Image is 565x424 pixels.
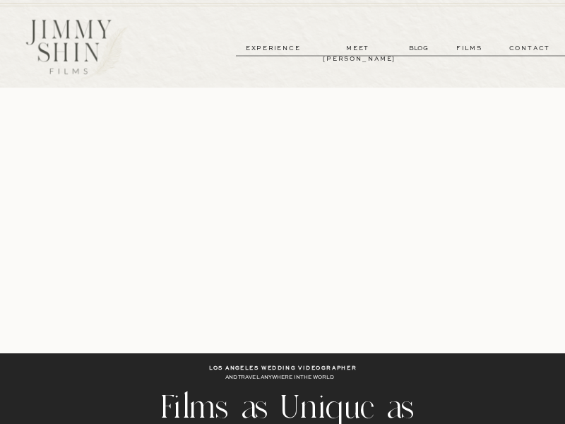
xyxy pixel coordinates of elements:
a: experience [238,43,308,54]
a: contact [496,43,564,54]
a: films [446,43,492,54]
b: los angeles wedding videographer [209,365,357,370]
p: AND TRAVEL ANYWHERE IN THE WORLD [225,373,340,383]
a: meet [PERSON_NAME] [323,43,393,54]
a: BLOG [409,43,430,53]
